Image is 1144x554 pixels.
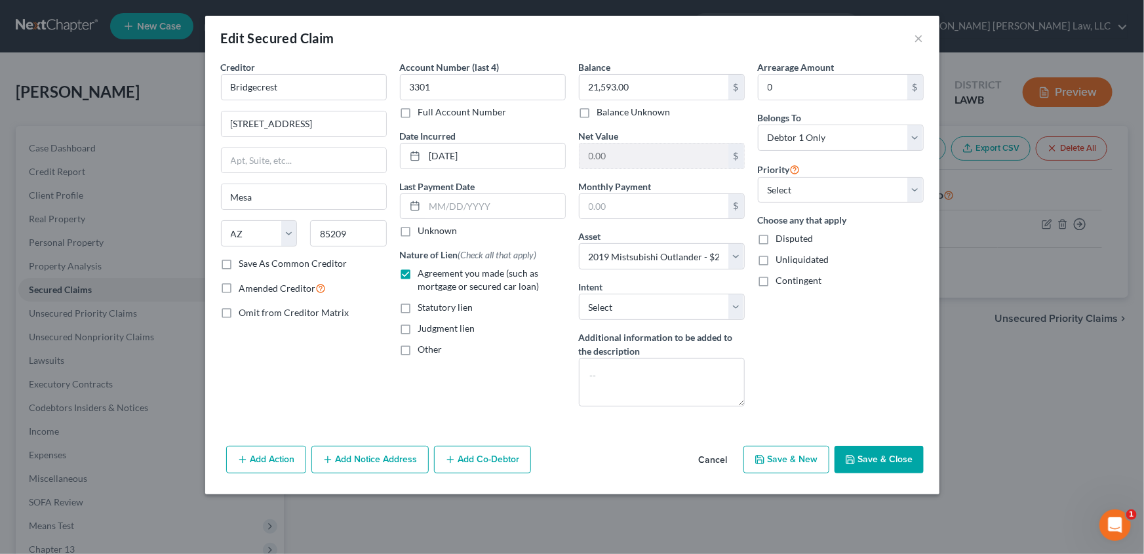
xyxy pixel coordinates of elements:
input: 0.00 [580,144,728,168]
input: Enter zip... [310,220,387,247]
span: Unliquidated [776,254,829,265]
span: Other [418,344,443,355]
span: Contingent [776,275,822,286]
div: Edit Secured Claim [221,29,334,47]
span: Disputed [776,233,814,244]
span: Amended Creditor [239,283,316,294]
input: XXXX [400,74,566,100]
div: $ [907,75,923,100]
label: Last Payment Date [400,180,475,193]
button: Add Notice Address [311,446,429,473]
input: Enter address... [222,111,386,136]
div: $ [728,194,744,219]
label: Arrearage Amount [758,60,835,74]
label: Account Number (last 4) [400,60,500,74]
label: Save As Common Creditor [239,257,347,270]
span: 1 [1126,509,1137,520]
input: MM/DD/YYYY [425,194,565,219]
input: Search creditor by name... [221,74,387,100]
label: Net Value [579,129,619,143]
label: Nature of Lien [400,248,537,262]
span: Asset [579,231,601,242]
button: × [915,30,924,46]
div: $ [728,75,744,100]
span: Statutory lien [418,302,473,313]
label: Choose any that apply [758,213,924,227]
span: Agreement you made (such as mortgage or secured car loan) [418,267,540,292]
input: 0.00 [580,75,728,100]
span: (Check all that apply) [458,249,537,260]
button: Save & Close [835,446,924,473]
span: Judgment lien [418,323,475,334]
input: 0.00 [580,194,728,219]
input: Enter city... [222,184,386,209]
label: Unknown [418,224,458,237]
label: Balance [579,60,611,74]
iframe: Intercom live chat [1099,509,1131,541]
input: MM/DD/YYYY [425,144,565,168]
span: Belongs To [758,112,802,123]
label: Priority [758,161,800,177]
input: Apt, Suite, etc... [222,148,386,173]
div: $ [728,144,744,168]
input: 0.00 [759,75,907,100]
button: Add Action [226,446,306,473]
button: Add Co-Debtor [434,446,531,473]
label: Full Account Number [418,106,507,119]
span: Omit from Creditor Matrix [239,307,349,318]
label: Intent [579,280,603,294]
span: Creditor [221,62,256,73]
label: Date Incurred [400,129,456,143]
label: Monthly Payment [579,180,652,193]
label: Additional information to be added to the description [579,330,745,358]
label: Balance Unknown [597,106,671,119]
button: Save & New [743,446,829,473]
button: Cancel [688,447,738,473]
